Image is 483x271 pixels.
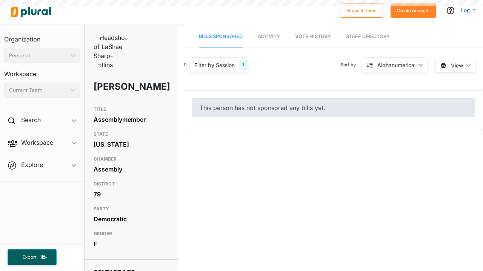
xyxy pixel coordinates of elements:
a: Staff Directory [346,26,390,47]
button: Export [8,249,57,265]
h3: Organization [4,28,80,45]
a: Log In [461,7,475,14]
span: Bills Sponsored [199,34,243,39]
h3: DISTRICT [94,179,169,188]
h3: PARTY [94,204,169,213]
div: Alphanumerical [377,61,415,69]
div: 1 [239,60,247,70]
span: Sort by [340,61,362,68]
h2: Search [21,116,41,124]
div: [US_STATE] [94,139,169,150]
div: This person has not sponsored any bills yet. [192,98,475,117]
div: Democratic [94,213,169,225]
a: Activity [258,26,280,47]
a: Vote History [295,26,331,47]
div: Filter by Session [194,61,235,69]
button: Request Demo [340,3,383,18]
a: Create Account [391,6,436,14]
h3: GENDER [94,229,169,238]
div: 79 [94,188,169,200]
div: Assembly [94,164,169,175]
a: Bills Sponsored [199,26,243,47]
a: Request Demo [340,6,383,14]
div: Assemblymember [94,114,169,125]
span: Export [17,254,42,260]
img: Headshot of LaShae Sharp-Collins [94,33,131,69]
span: Vote History [295,34,331,39]
h3: TITLE [94,105,169,114]
div: Current Team [9,86,68,94]
div: 0 [184,61,187,68]
span: Activity [258,34,280,39]
h3: STATE [94,130,169,139]
h1: [PERSON_NAME] [94,75,139,98]
h3: CHAMBER [94,155,169,164]
h3: Workspace [4,63,80,80]
span: View [451,61,463,69]
button: Create Account [391,3,436,18]
div: Personal [9,52,68,60]
div: F [94,238,169,250]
